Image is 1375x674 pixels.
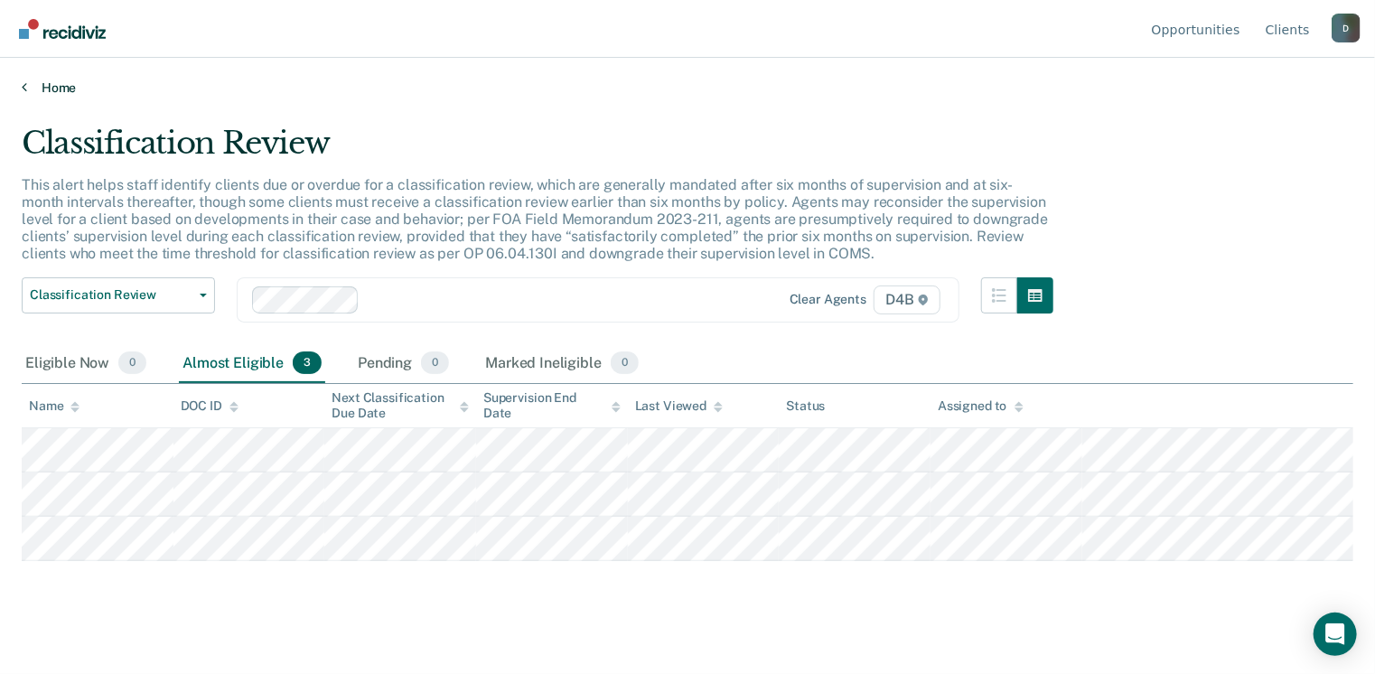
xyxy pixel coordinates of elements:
button: Profile dropdown button [1332,14,1361,42]
span: 0 [118,351,146,375]
div: Open Intercom Messenger [1314,613,1357,656]
span: 3 [293,351,322,375]
a: Home [22,80,1353,96]
div: Next Classification Due Date [332,390,469,421]
div: Pending0 [354,344,453,384]
div: Almost Eligible3 [179,344,325,384]
span: D4B [874,286,940,314]
div: D [1332,14,1361,42]
div: Eligible Now0 [22,344,150,384]
div: Assigned to [938,398,1023,414]
div: Name [29,398,80,414]
button: Classification Review [22,277,215,314]
div: Marked Ineligible0 [482,344,642,384]
img: Recidiviz [19,19,106,39]
div: Status [786,398,825,414]
span: 0 [611,351,639,375]
div: Supervision End Date [483,390,621,421]
div: DOC ID [181,398,239,414]
span: 0 [421,351,449,375]
div: Clear agents [790,292,866,307]
div: Classification Review [22,125,1053,176]
div: Last Viewed [635,398,723,414]
p: This alert helps staff identify clients due or overdue for a classification review, which are gen... [22,176,1048,263]
span: Classification Review [30,287,192,303]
